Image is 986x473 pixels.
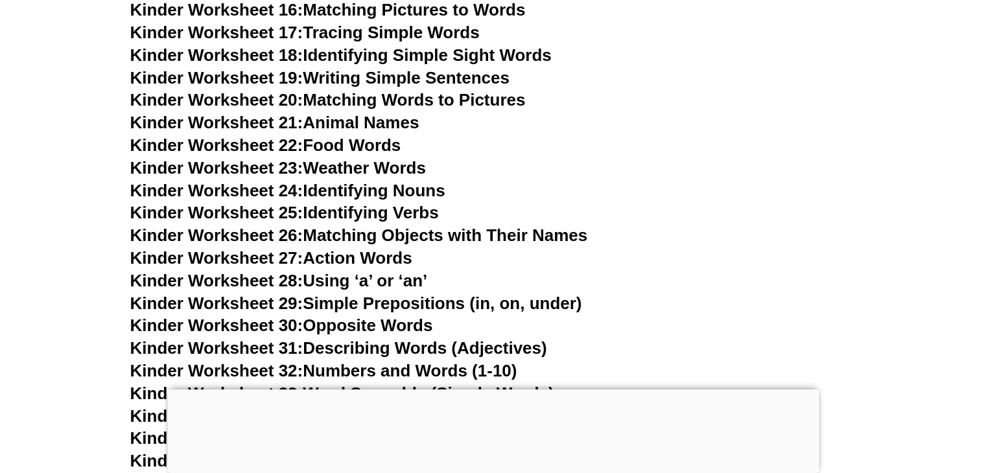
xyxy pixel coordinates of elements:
a: Kinder Worksheet 36:Identifying Common Words [130,451,522,470]
a: Kinder Worksheet 33:Word Scramble (Simple Words) [130,384,554,403]
span: Kinder Worksheet 29: [130,294,303,313]
a: Kinder Worksheet 18:Identifying Simple Sight Words [130,45,552,65]
span: Kinder Worksheet 17: [130,23,303,42]
span: Kinder Worksheet 30: [130,316,303,335]
a: Kinder Worksheet 21:Animal Names [130,113,419,132]
a: Kinder Worksheet 17:Tracing Simple Words [130,23,480,42]
a: Kinder Worksheet 25:Identifying Verbs [130,203,439,222]
span: Kinder Worksheet 32: [130,361,303,380]
span: Kinder Worksheet 18: [130,45,303,65]
a: Kinder Worksheet 27:Action Words [130,248,412,268]
span: Kinder Worksheet 21: [130,113,303,132]
span: Kinder Worksheet 22: [130,135,303,155]
a: Kinder Worksheet 34:Capital Letters at the Start of Sentences [130,406,622,426]
span: Kinder Worksheet 31: [130,338,303,358]
span: Kinder Worksheet 20: [130,90,303,110]
span: Kinder Worksheet 36: [130,451,303,470]
span: Kinder Worksheet 28: [130,271,303,290]
span: Kinder Worksheet 25: [130,203,303,222]
span: Kinder Worksheet 26: [130,225,303,245]
a: Kinder Worksheet 26:Matching Objects with Their Names [130,225,588,245]
a: Kinder Worksheet 20:Matching Words to Pictures [130,90,526,110]
a: Kinder Worksheet 31:Describing Words (Adjectives) [130,338,547,358]
a: Kinder Worksheet 35:End Punctuation (Full Stop, Question [PERSON_NAME]) [130,428,753,448]
iframe: Chat Widget [921,411,986,473]
a: Kinder Worksheet 19:Writing Simple Sentences [130,68,510,87]
span: Kinder Worksheet 33: [130,384,303,403]
a: Kinder Worksheet 23:Weather Words [130,158,426,178]
span: Kinder Worksheet 35: [130,428,303,448]
a: Kinder Worksheet 22:Food Words [130,135,401,155]
span: Kinder Worksheet 34: [130,406,303,426]
span: Kinder Worksheet 27: [130,248,303,268]
a: Kinder Worksheet 30:Opposite Words [130,316,433,335]
span: Kinder Worksheet 19: [130,68,303,87]
a: Kinder Worksheet 32:Numbers and Words (1-10) [130,361,517,380]
a: Kinder Worksheet 28:Using ‘a’ or ‘an’ [130,271,428,290]
a: Kinder Worksheet 29:Simple Prepositions (in, on, under) [130,294,582,313]
iframe: Advertisement [167,389,819,470]
span: Kinder Worksheet 24: [130,181,303,200]
span: Kinder Worksheet 23: [130,158,303,178]
a: Kinder Worksheet 24:Identifying Nouns [130,181,445,200]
